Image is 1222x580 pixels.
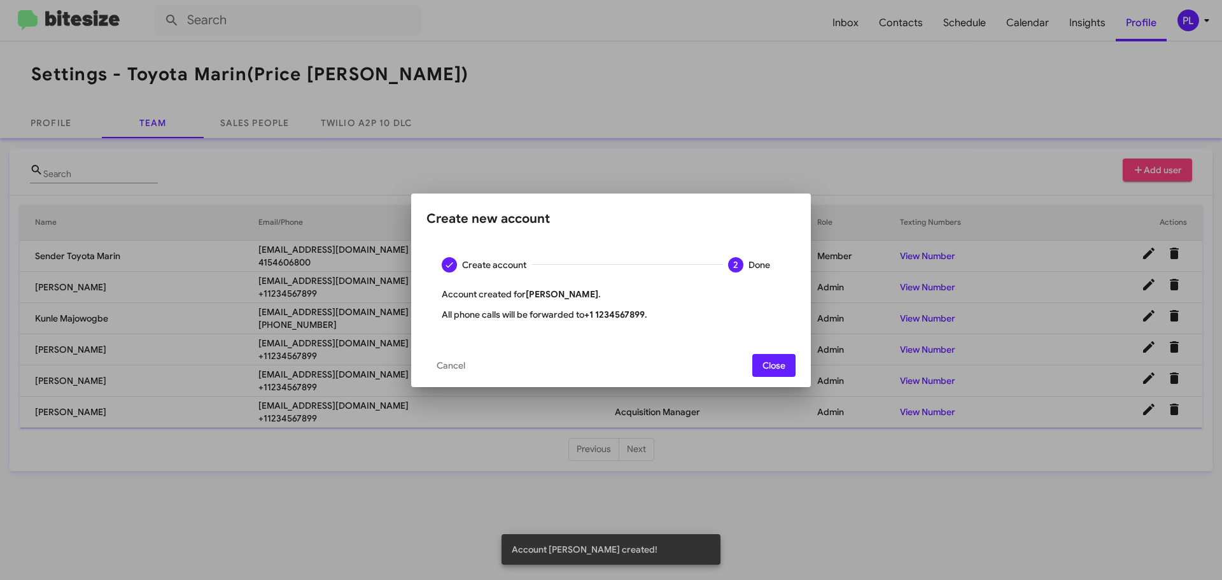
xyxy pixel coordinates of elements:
span: Cancel [437,354,465,377]
div: Create new account [426,209,796,229]
button: Cancel [426,354,475,377]
button: Close [752,354,796,377]
p: All phone calls will be forwarded to . [442,308,780,321]
span: Close [762,354,785,377]
p: Account created for . [442,288,780,301]
b: [PERSON_NAME] [526,288,598,300]
span: Account [PERSON_NAME] created! [512,543,657,556]
b: +1 1234567899 [584,309,645,320]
